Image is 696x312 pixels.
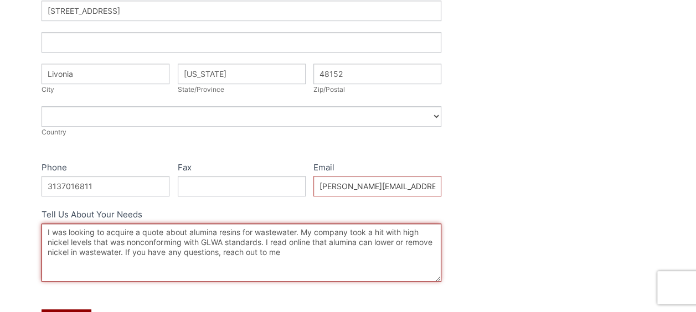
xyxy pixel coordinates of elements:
label: Phone [42,160,169,176]
div: State/Province [178,84,306,95]
div: Zip/Postal [313,84,441,95]
div: Country [42,127,441,138]
label: Tell Us About Your Needs [42,207,441,223]
label: Email [313,160,441,176]
div: City [42,84,169,95]
label: Fax [178,160,306,176]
